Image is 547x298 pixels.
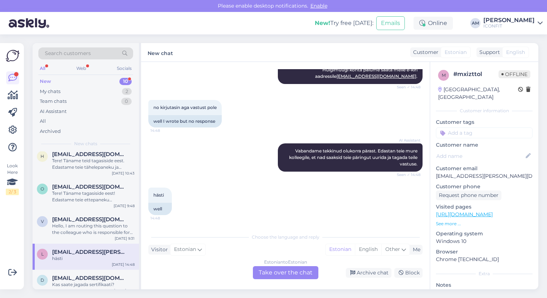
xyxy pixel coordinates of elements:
div: hästi [52,255,135,262]
p: See more ... [436,221,533,227]
div: Me [410,246,420,253]
div: Hello, I am routing this question to the colleague who is responsible for this topic. The reply m... [52,223,135,236]
span: New chats [74,140,97,147]
span: Estonian [445,49,467,56]
span: Vabandame tekkinud olukorra pärast. Edastan teie mure kolleegile, et nad saaksid teie päringut uu... [289,148,419,167]
div: All [38,64,47,73]
div: Try free [DATE]: [315,19,373,28]
div: Estonian to Estonian [264,259,307,265]
p: Browser [436,248,533,256]
div: Request phone number [436,190,501,200]
span: Search customers [45,50,91,57]
div: 2 / 3 [6,189,19,195]
img: Askly Logo [6,49,20,63]
div: ICONFIT [483,23,535,29]
div: AI Assistant [40,108,67,115]
div: Estonian [326,244,355,255]
span: no kirjutasin aga vastust pole [153,105,217,110]
p: Customer tags [436,118,533,126]
div: # mxizttol [453,70,499,79]
span: Other [385,246,400,252]
div: 0 [121,98,132,105]
span: English [506,49,525,56]
div: Customer information [436,108,533,114]
a: [URL][DOMAIN_NAME] [436,211,493,218]
div: [PERSON_NAME] [483,17,535,23]
div: Socials [115,64,133,73]
div: Choose the language and reply [148,234,423,240]
span: Enable [308,3,330,9]
div: English [355,244,381,255]
p: [EMAIL_ADDRESS][PERSON_NAME][DOMAIN_NAME] [436,172,533,180]
div: [DATE] 9:31 [115,236,135,241]
button: Emails [376,16,405,30]
div: well [148,203,172,215]
p: Notes [436,281,533,289]
div: Take over the chat [253,266,318,279]
span: Seen ✓ 14:48 [393,172,420,177]
span: D [41,277,44,283]
div: Online [414,17,453,30]
p: Visited pages [436,203,533,211]
b: New! [315,20,330,26]
span: m [442,72,446,78]
div: [DATE] 10:43 [112,171,135,176]
div: Tere! Täname teid tagasiside eest. Edastame teie tähelepaneku ja ettepaneku meie vastavale osakon... [52,158,135,171]
span: l [41,251,44,257]
span: Estonian [174,245,196,253]
div: Look Here [6,163,19,195]
div: My chats [40,88,60,95]
div: well I wrote but no response [148,115,222,127]
span: AI Assistant [393,138,420,143]
span: Seen ✓ 14:48 [393,84,420,90]
div: Archive chat [346,268,391,278]
div: New [40,78,51,85]
p: Customer name [436,141,533,149]
span: 14:48 [150,128,178,133]
span: heleri.otsmaa@gmail.com [52,151,127,158]
span: olar.teder@gmail.com [52,184,127,190]
div: Tere! Täname tagasiside eest! Edastame teie ettepaneku allahindluste tootepõhise kuvamise kohta o... [52,190,135,203]
span: hästi [153,192,164,198]
p: Customer phone [436,183,533,190]
div: [GEOGRAPHIC_DATA], [GEOGRAPHIC_DATA] [438,86,518,101]
span: o [41,186,44,192]
div: Visitor [148,246,168,253]
p: Windows 10 [436,238,533,245]
span: Vikskait@gmail.com [52,216,127,223]
div: AM [470,18,480,28]
span: 14:48 [150,215,178,221]
div: [DATE] 9:32 [114,288,135,293]
span: h [41,154,44,159]
div: All [40,118,46,125]
input: Add name [436,152,524,160]
div: 10 [119,78,132,85]
div: Web [75,64,88,73]
div: Block [394,268,423,278]
p: Customer email [436,165,533,172]
label: New chat [148,47,173,57]
div: Archived [40,128,61,135]
div: [DATE] 14:48 [112,262,135,267]
a: [PERSON_NAME]ICONFIT [483,17,543,29]
div: Team chats [40,98,67,105]
span: ly.heinonen@mail.ee [52,249,127,255]
div: Support [476,49,500,56]
p: Operating system [436,230,533,238]
a: [EMAIL_ADDRESS][DOMAIN_NAME] [336,74,416,79]
input: Add a tag [436,127,533,138]
div: Kas saate jagada sertifikaati? [52,281,135,288]
div: Customer [410,49,438,56]
div: 2 [122,88,132,95]
span: Offline [499,70,530,78]
span: Dianaminin@hotmail.com [52,275,127,281]
span: V [41,219,44,224]
div: Extra [436,270,533,277]
p: Chrome [TECHNICAL_ID] [436,256,533,263]
div: [DATE] 9:48 [114,203,135,209]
